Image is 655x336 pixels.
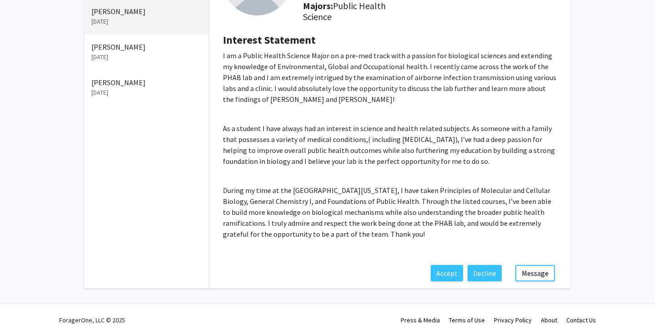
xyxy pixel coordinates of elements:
[91,17,202,26] p: [DATE]
[566,316,596,324] a: Contact Us
[223,33,316,47] b: Interest Statement
[7,295,39,329] iframe: Chat
[515,265,555,281] button: Message
[91,52,202,62] p: [DATE]
[59,304,125,336] div: ForagerOne, LLC © 2025
[494,316,532,324] a: Privacy Policy
[401,316,440,324] a: Press & Media
[223,50,557,105] p: I am a Public Health Science Major on a pre-med track with a passion for biological sciences and ...
[91,6,202,17] p: [PERSON_NAME]
[541,316,557,324] a: About
[223,123,557,167] p: As a student I have always had an interest in science and health related subjects. As someone wit...
[449,316,485,324] a: Terms of Use
[468,265,502,281] button: Decline
[431,265,463,281] button: Accept
[223,185,557,239] p: During my time at the [GEOGRAPHIC_DATA][US_STATE], I have taken Principles of Molecular and Cellu...
[91,88,202,97] p: [DATE]
[91,41,202,52] p: [PERSON_NAME]
[91,77,202,88] p: [PERSON_NAME]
